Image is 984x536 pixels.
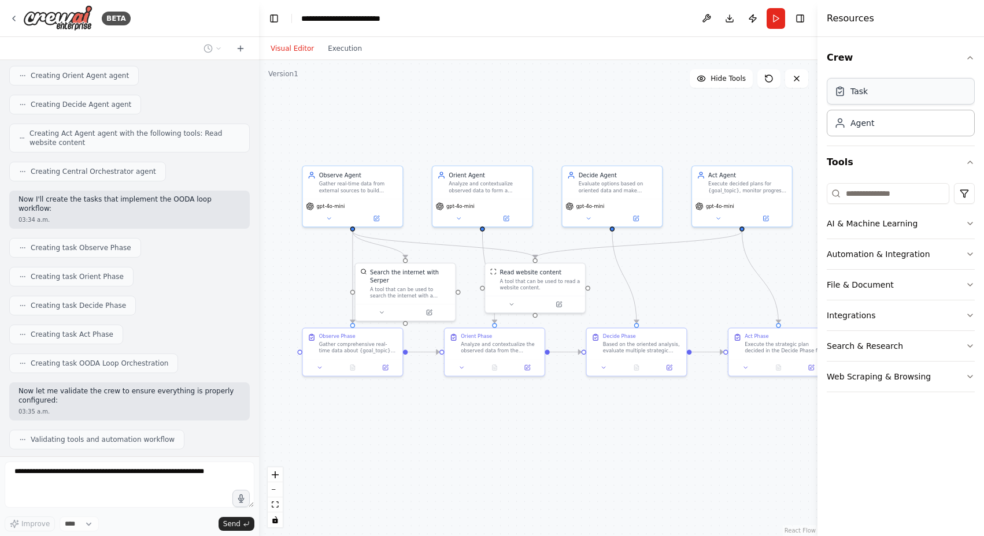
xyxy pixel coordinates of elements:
div: Orient Phase [461,333,492,340]
button: Open in side panel [353,214,399,224]
span: Hide Tools [711,74,746,83]
h4: Resources [827,12,874,25]
p: Now let me validate the crew to ensure everything is properly configured: [19,387,241,405]
div: Orient AgentAnalyze and contextualize observed data to form a coherent model of the situation for... [432,165,533,227]
span: gpt-4o-mini [316,203,345,210]
div: Orient Agent [449,171,527,179]
button: zoom out [268,482,283,497]
button: Automation & Integration [827,239,975,269]
div: A tool that can be used to search the internet with a search_query. Supports different search typ... [370,286,450,299]
g: Edge from 1dab3587-07fe-43e0-8d0f-f1e58b785023 to 26aa3f11-51b1-434c-8985-24b335b44dde [531,232,746,258]
div: Orient PhaseAnalyze and contextualize the observed data from the Observe Phase to form a coherent... [444,327,545,377]
span: Creating Act Agent agent with the following tools: Read website content [29,129,240,147]
button: fit view [268,497,283,512]
button: No output available [335,363,369,373]
img: Logo [23,5,93,31]
button: Visual Editor [264,42,321,55]
div: Act Agent [708,171,787,179]
button: Open in side panel [797,363,825,373]
div: Based on the oriented analysis, evaluate multiple strategic options and make informed decisions f... [603,341,682,354]
button: Open in side panel [483,214,529,224]
button: Open in side panel [513,363,541,373]
button: Improve [5,516,55,531]
g: Edge from e9207aae-d683-443d-8048-9423f64a1cd8 to e0bc31ac-1e82-45be-9b79-ad4afa320b68 [349,232,409,258]
span: Improve [21,519,50,528]
button: Open in side panel [743,214,789,224]
button: File & Document [827,270,975,300]
g: Edge from 1dab3587-07fe-43e0-8d0f-f1e58b785023 to e43805d9-4010-47bf-968c-1d71bf6430c6 [738,232,782,323]
p: Now I'll create the tasks that implement the OODA loop workflow: [19,195,241,213]
button: Execution [321,42,369,55]
button: No output available [619,363,653,373]
button: Open in side panel [371,363,399,373]
img: ScrapeWebsiteTool [490,269,497,275]
div: BETA [102,12,131,25]
div: Version 1 [268,69,298,79]
div: Decide AgentEvaluate options based on oriented data and make strategic decisions for {goal_topic}... [561,165,663,227]
span: gpt-4o-mini [576,203,604,210]
div: Observe Agent [319,171,398,179]
span: Creating task Decide Phase [31,301,126,310]
button: Hide right sidebar [792,10,808,27]
button: Hide Tools [690,69,753,88]
div: Task [850,85,868,97]
div: Observe PhaseGather comprehensive real-time data about {goal_topic} from multiple external source... [302,327,403,377]
button: Open in side panel [536,300,582,310]
button: Web Scraping & Browsing [827,362,975,392]
div: Act Phase [745,333,768,340]
g: Edge from e9207aae-d683-443d-8048-9423f64a1cd8 to 7e56d0ab-afa6-4ed1-b9b4-488cf44b0dfa [349,232,357,323]
button: Send [219,517,254,531]
g: Edge from 2e6b3acd-c699-41dd-ba18-912cfd49209e to cb303ab2-a01c-4810-96c4-f48e4eb1111f [550,348,582,356]
div: React Flow controls [268,467,283,527]
span: Send [223,519,241,528]
button: Click to speak your automation idea [232,490,250,507]
div: SerperDevToolSearch the internet with SerperA tool that can be used to search the internet with a... [354,263,456,322]
button: zoom in [268,467,283,482]
div: Read website content [500,269,562,277]
div: Search the internet with Serper [370,269,450,285]
span: gpt-4o-mini [446,203,475,210]
button: Open in side panel [406,308,452,318]
div: Act PhaseExecute the strategic plan decided in the Decide Phase for {goal_topic} to achieve: {use... [728,327,829,377]
button: Search & Research [827,331,975,361]
button: Open in side panel [655,363,683,373]
div: Crew [827,74,975,146]
div: Act AgentExecute decided plans for {goal_topic}, monitor progress in real-time, and collect feedb... [691,165,793,227]
div: Execute decided plans for {goal_topic}, monitor progress in real-time, and collect feedback to cl... [708,181,787,193]
span: Creating Decide Agent agent [31,100,131,109]
div: Analyze and contextualize the observed data from the Observe Phase to form a coherent understandi... [461,341,539,354]
g: Edge from cb303ab2-a01c-4810-96c4-f48e4eb1111f to e43805d9-4010-47bf-968c-1d71bf6430c6 [691,348,723,356]
img: SerperDevTool [360,269,367,275]
g: Edge from 7e56d0ab-afa6-4ed1-b9b4-488cf44b0dfa to 2e6b3acd-c699-41dd-ba18-912cfd49209e [408,348,439,356]
span: Creating task Act Phase [31,330,113,339]
g: Edge from e9207aae-d683-443d-8048-9423f64a1cd8 to 26aa3f11-51b1-434c-8985-24b335b44dde [349,232,539,258]
div: 03:34 a.m. [19,215,241,224]
button: Open in side panel [613,214,659,224]
div: 03:35 a.m. [19,407,241,416]
div: Analyze and contextualize observed data to form a coherent model of the situation for {goal_topic... [449,181,527,193]
span: Creating task Orient Phase [31,272,124,281]
nav: breadcrumb [301,13,417,24]
button: Switch to previous chat [199,42,227,55]
div: Decide Phase [603,333,636,340]
a: React Flow attribution [785,527,816,534]
button: No output available [761,363,796,373]
div: Execute the strategic plan decided in the Decide Phase for {goal_topic} to achieve: {user_goal}. ... [745,341,823,354]
button: Crew [827,42,975,74]
div: Agent [850,117,874,129]
div: Observe Phase [319,333,356,340]
div: Tools [827,178,975,401]
span: Creating task OODA Loop Orchestration [31,359,168,368]
span: gpt-4o-mini [706,203,734,210]
div: Gather real-time data from external sources to build understanding of the current state for {goal... [319,181,398,193]
button: Hide left sidebar [266,10,282,27]
div: Gather comprehensive real-time data about {goal_topic} from multiple external sources. Use web se... [319,341,398,354]
span: Validating tools and automation workflow [31,435,175,444]
button: AI & Machine Learning [827,209,975,239]
div: Decide Agent [579,171,657,179]
div: Observe AgentGather real-time data from external sources to build understanding of the current st... [302,165,403,227]
button: Tools [827,146,975,178]
span: Creating Central Orchestrator agent [31,167,156,176]
div: ScrapeWebsiteToolRead website contentA tool that can be used to read a website content. [484,263,586,314]
button: No output available [478,363,512,373]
